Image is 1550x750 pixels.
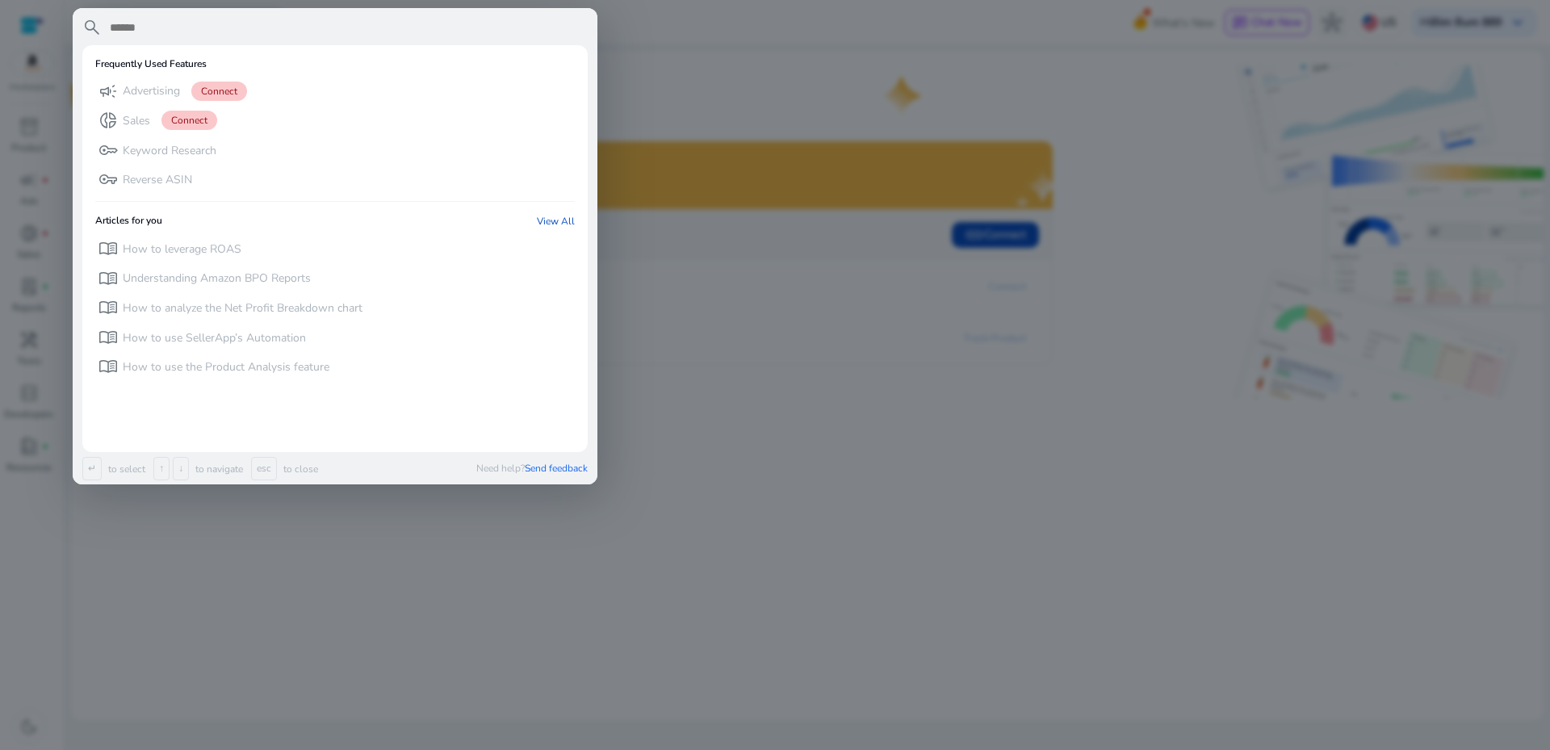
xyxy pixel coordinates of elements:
p: How to analyze the Net Profit Breakdown chart [123,300,362,316]
span: menu_book [98,269,118,288]
h6: Articles for you [95,215,162,228]
h6: Frequently Used Features [95,58,207,69]
span: ↵ [82,457,102,480]
p: to close [280,463,318,476]
span: menu_book [98,328,118,347]
span: key [98,140,118,160]
span: esc [251,457,277,480]
p: to select [105,463,145,476]
p: Reverse ASIN [123,172,192,188]
span: Send feedback [525,462,588,475]
p: to navigate [192,463,243,476]
p: How to leverage ROAS [123,241,241,258]
a: View All [537,215,575,228]
p: How to use SellerApp’s Automation [123,330,306,346]
p: Advertising [123,83,180,99]
span: ↑ [153,457,170,480]
span: campaign [98,82,118,101]
span: Connect [191,82,247,101]
span: Connect [161,111,217,130]
span: ↓ [173,457,189,480]
span: menu_book [98,357,118,376]
p: Keyword Research [123,143,216,159]
p: Understanding Amazon BPO Reports [123,270,311,287]
span: menu_book [98,239,118,258]
span: donut_small [98,111,118,130]
span: search [82,18,102,37]
p: Sales [123,113,150,129]
span: menu_book [98,298,118,317]
p: Need help? [476,462,588,475]
p: How to use the Product Analysis feature [123,359,329,375]
span: vpn_key [98,170,118,189]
